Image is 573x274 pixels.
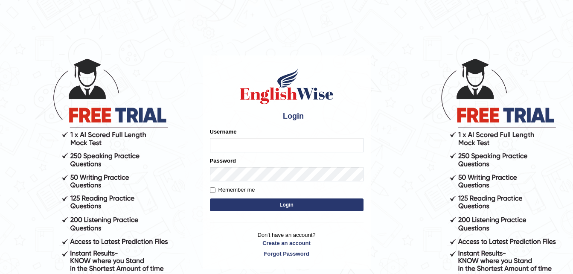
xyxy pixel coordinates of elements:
input: Remember me [210,187,215,193]
label: Password [210,157,236,165]
p: Don't have an account? [210,231,364,257]
label: Username [210,128,237,136]
a: Forgot Password [210,250,364,258]
button: Login [210,198,364,211]
label: Remember me [210,186,255,194]
h4: Login [210,110,364,123]
a: Create an account [210,239,364,247]
img: Logo of English Wise sign in for intelligent practice with AI [238,67,335,105]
